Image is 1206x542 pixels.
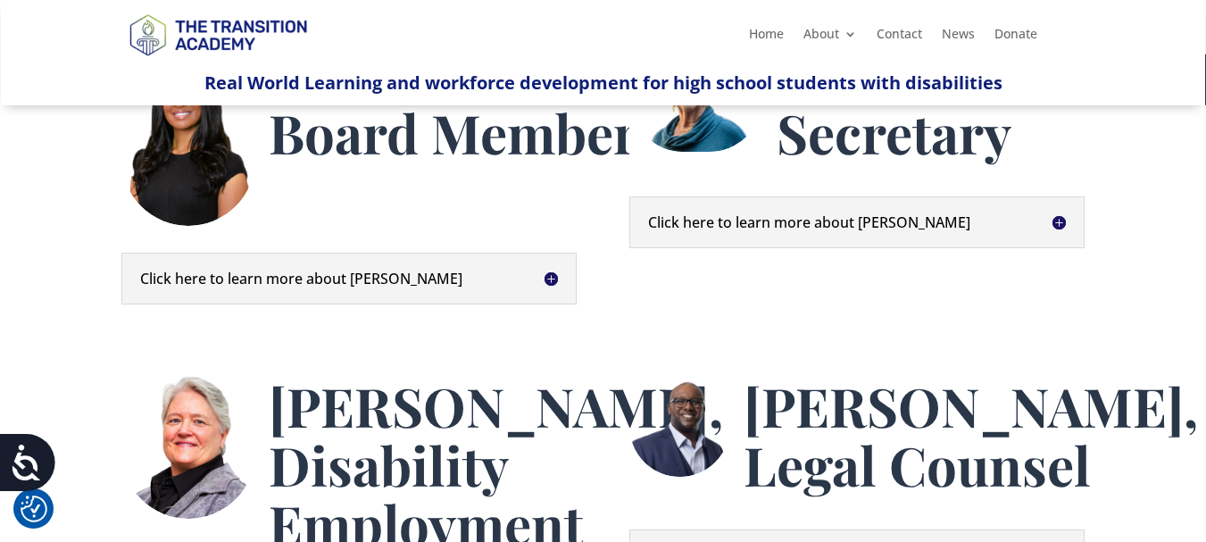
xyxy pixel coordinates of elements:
[877,28,922,47] a: Contact
[994,28,1037,47] a: Donate
[803,28,857,47] a: About
[744,370,1198,500] span: [PERSON_NAME], Legal Counsel
[121,53,314,70] a: Logo-Noticias
[942,28,975,47] a: News
[121,3,314,66] img: TTA Brand_TTA Primary Logo_Horizontal_Light BG
[204,71,1002,95] span: Real World Learning and workforce development for high school students with disabilities
[749,28,784,47] a: Home
[648,215,1066,229] h5: Click here to learn more about [PERSON_NAME]
[21,496,47,522] img: Revisit consent button
[21,496,47,522] button: Cookie Settings
[140,271,558,286] h5: Click here to learn more about [PERSON_NAME]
